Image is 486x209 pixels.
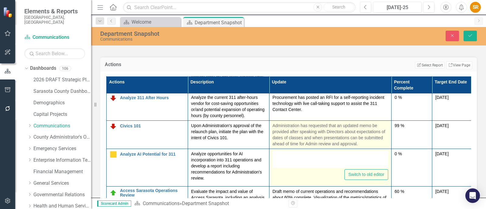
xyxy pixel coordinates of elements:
[395,123,429,129] div: 99 %
[272,94,388,113] p: Procurement has posted an RFI for a self-reporting incident technology with live call-taking supp...
[134,200,284,207] div: »
[120,96,185,100] a: Analyze 311 After Hours
[24,15,85,25] small: [GEOGRAPHIC_DATA], [GEOGRAPHIC_DATA]
[97,201,131,207] span: Scorecard Admin
[110,94,117,102] img: Below Plan
[132,18,179,26] div: Welcome
[120,124,185,128] a: Civics 101
[24,48,85,59] input: Search Below...
[110,151,117,158] img: Caution
[465,188,480,203] div: Open Intercom Messenger
[435,151,449,156] span: [DATE]
[332,5,345,9] span: Search
[195,19,242,26] div: Department Snapshot
[395,188,429,194] div: 60 %
[191,123,266,141] p: Upon Administration's approval of the relaunch plan, initiate the plan with the intent of Civics ...
[24,34,85,41] a: Communications
[33,76,91,83] a: 2026 DRAFT Strategic Plan
[33,123,91,130] a: Communications
[30,65,56,72] a: Dashboards
[395,94,429,100] div: 0 %
[105,62,187,67] h3: Actions
[33,111,91,118] a: Capital Projects
[191,151,266,181] p: Analyze opportunities for AI incorporation into 311 operations and develop a report including rec...
[123,2,355,13] input: Search ClearPoint...
[100,37,309,42] div: Communications
[182,201,229,206] div: Department Snapshot
[323,3,354,12] button: Search
[24,8,85,15] span: Elements & Reports
[33,157,91,164] a: Enterprise Information Technology
[375,4,419,11] div: [DATE]-25
[435,189,449,194] span: [DATE]
[470,2,481,13] button: SR
[120,152,185,157] a: Analyze AI Potential for 311
[100,30,309,37] div: Department Snapshot
[33,134,91,141] a: County Administrator's Office
[191,94,266,119] p: Analyze the current 311 after-hours vendor for cost-saving opportunities or/and potential expansi...
[120,188,185,198] a: Access Sarasota Operations Review
[395,151,429,157] div: 0 %
[33,88,91,95] a: Sarasota County Dashboard
[122,18,179,26] a: Welcome
[33,99,91,106] a: Demographics
[373,2,422,13] button: [DATE]-25
[3,7,14,18] img: ClearPoint Strategy
[272,123,388,147] p: Administration has requested that an updated memo be provided after speaking with Directors about...
[110,189,117,197] img: On Target
[110,123,117,130] img: Below Plan
[446,61,472,69] a: View Page
[435,95,449,100] span: [DATE]
[415,62,444,69] button: Select Report
[143,201,180,206] a: Communications
[33,168,91,175] a: Financial Management
[435,123,449,128] span: [DATE]
[33,145,91,152] a: Emergency Services
[33,180,91,187] a: General Services
[59,66,71,71] div: 106
[344,169,388,180] button: Switch to old editor
[33,191,91,198] a: Governmental Relations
